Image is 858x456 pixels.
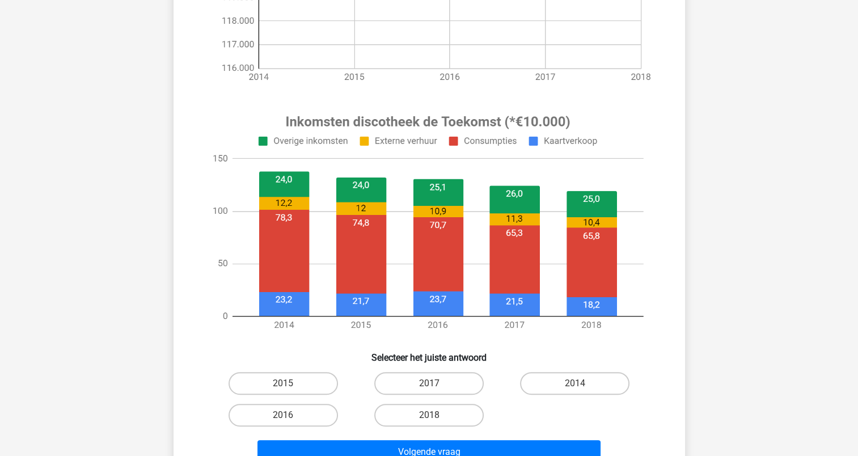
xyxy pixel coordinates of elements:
[192,343,667,363] h6: Selecteer het juiste antwoord
[520,372,629,395] label: 2014
[374,372,484,395] label: 2017
[229,404,338,427] label: 2016
[374,404,484,427] label: 2018
[229,372,338,395] label: 2015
